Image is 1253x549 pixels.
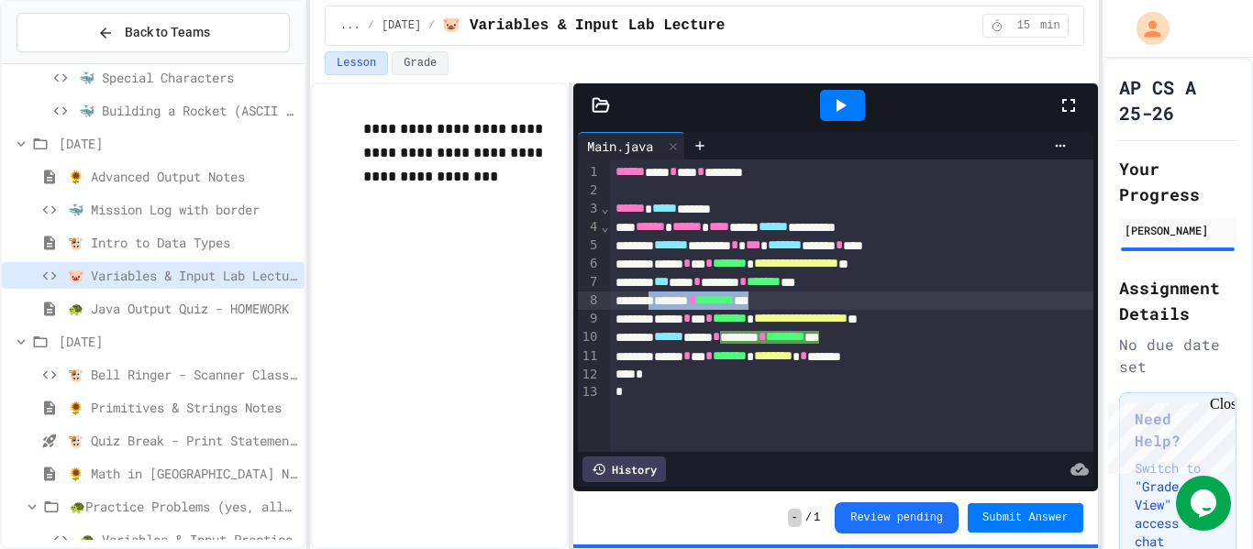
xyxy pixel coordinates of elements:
[68,398,297,417] span: 🌻 Primitives & Strings Notes
[17,13,290,52] button: Back to Teams
[1125,222,1231,238] div: [PERSON_NAME]
[1101,396,1235,474] iframe: chat widget
[578,310,601,328] div: 9
[68,233,297,252] span: 🐮 Intro to Data Types
[600,201,609,215] span: Fold line
[578,137,662,156] div: Main.java
[79,530,297,549] span: 🐢 Variables & Input Practice
[582,456,666,482] div: History
[578,366,601,384] div: 12
[788,509,802,527] span: -
[805,511,812,525] span: /
[578,347,601,366] div: 11
[68,200,297,219] span: 🐳 Mission Log with border
[1009,18,1038,33] span: 15
[340,18,360,33] span: ...
[578,200,601,218] div: 3
[125,23,210,42] span: Back to Teams
[578,132,685,159] div: Main.java
[392,51,449,75] button: Grade
[578,328,601,346] div: 10
[79,101,297,120] span: 🐳 Building a Rocket (ASCII Art)
[68,365,297,384] span: 🐮 Bell Ringer - Scanner Class Practice
[814,511,820,525] span: 1
[1176,476,1235,531] iframe: chat widget
[982,511,1069,525] span: Submit Answer
[59,332,297,351] span: [DATE]
[968,503,1083,533] button: Submit Answer
[7,7,127,116] div: Chat with us now!Close
[68,266,297,285] span: 🐷 Variables & Input Lab Lecture
[442,15,725,37] span: 🐷 Variables & Input Lab Lecture
[1119,74,1236,126] h1: AP CS A 25-26
[578,236,601,255] div: 5
[835,502,959,533] button: Review pending
[79,68,297,87] span: 🐳 Special Characters
[428,18,435,33] span: /
[70,497,297,516] span: 🐢Practice Problems (yes, all of them)
[578,383,601,401] div: 13
[578,218,601,236] div: 4
[68,299,297,318] span: 🐢 Java Output Quiz - HOMEWORK
[368,18,374,33] span: /
[578,163,601,181] div: 1
[1119,156,1236,207] h2: Your Progress
[325,51,388,75] button: Lesson
[578,181,601,200] div: 2
[1040,18,1060,33] span: min
[68,464,297,483] span: 🌻 Math in [GEOGRAPHIC_DATA] Notes
[1117,7,1174,49] div: My Account
[1119,275,1236,326] h2: Assignment Details
[68,167,297,186] span: 🌻 Advanced Output Notes
[578,291,601,310] div: 8
[382,18,421,33] span: [DATE]
[59,134,297,153] span: [DATE]
[578,273,601,291] div: 7
[1119,334,1236,378] div: No due date set
[68,431,297,450] span: 🐮 Quiz Break - Print Statements
[600,219,609,234] span: Fold line
[578,255,601,273] div: 6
